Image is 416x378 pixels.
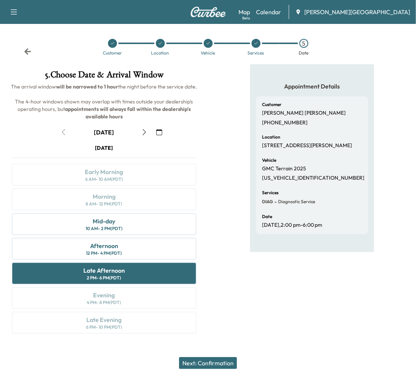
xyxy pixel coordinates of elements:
img: Curbee Logo [190,7,226,17]
div: 10 AM - 2 PM (PDT) [86,226,123,232]
div: 5 [299,39,308,48]
div: Late Afternoon [83,266,125,275]
div: 12 PM - 4 PM (PDT) [86,250,122,256]
h6: Customer [262,102,281,107]
div: Afternoon [90,241,118,250]
div: Date [299,51,309,55]
button: Next: Confirmation [179,357,237,369]
h6: Location [262,135,280,139]
div: Mid-day [93,217,115,226]
a: MapBeta [238,7,250,16]
span: DIAG [262,199,273,205]
p: [DATE] , 2:00 pm - 6:00 pm [262,222,323,229]
h6: Date [262,214,272,219]
p: [PHONE_NUMBER] [262,120,308,126]
b: appointments will always fall within the dealership's available hours [65,106,192,120]
h5: Appointment Details [256,82,368,90]
span: Diagnostic Service [277,199,315,205]
span: The arrival window the night before the service date. The 4-hour windows shown may overlap with t... [11,83,197,120]
span: - [273,198,277,205]
div: [DATE] [95,144,113,152]
div: Services [248,51,264,55]
p: [STREET_ADDRESS][PERSON_NAME] [262,142,352,149]
a: Calendar [256,7,281,16]
div: Location [151,51,169,55]
h6: Services [262,190,278,195]
h1: 5 . Choose Date & Arrival Window [6,70,202,83]
div: [DATE] [94,128,114,136]
b: will be narrowed to 1 hour [56,83,118,90]
div: Back [24,48,31,55]
div: 2 PM - 6 PM (PDT) [87,275,121,281]
p: GMC Terrain 2025 [262,165,306,172]
span: [PERSON_NAME][GEOGRAPHIC_DATA] [304,7,410,16]
p: [PERSON_NAME] [PERSON_NAME] [262,110,346,117]
div: Beta [242,15,250,21]
div: Customer [103,51,122,55]
div: Vehicle [201,51,215,55]
p: [US_VEHICLE_IDENTIFICATION_NUMBER] [262,175,365,182]
h6: Vehicle [262,158,276,162]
